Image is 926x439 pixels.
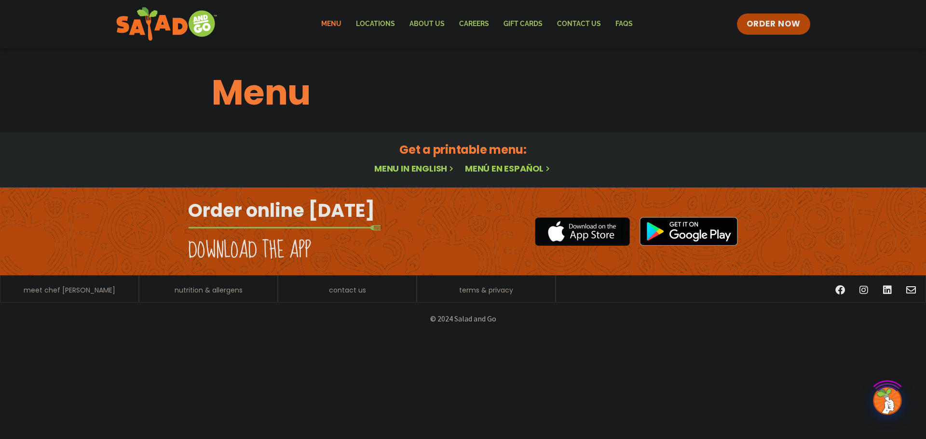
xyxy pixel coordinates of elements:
a: Contact Us [550,13,608,35]
h2: Download the app [188,237,311,264]
a: meet chef [PERSON_NAME] [24,287,115,293]
p: © 2024 Salad and Go [193,312,733,325]
h2: Order online [DATE] [188,199,375,222]
a: FAQs [608,13,640,35]
a: About Us [402,13,452,35]
a: terms & privacy [459,287,513,293]
img: appstore [535,216,630,247]
img: new-SAG-logo-768×292 [116,5,218,43]
a: nutrition & allergens [175,287,243,293]
a: Menu in English [374,162,455,174]
a: Menú en español [465,162,552,174]
h2: Get a printable menu: [212,141,714,158]
h1: Menu [212,67,714,119]
span: ORDER NOW [747,18,801,30]
a: Menu [314,13,349,35]
nav: Menu [314,13,640,35]
img: fork [188,225,381,230]
a: Careers [452,13,496,35]
a: Locations [349,13,402,35]
a: contact us [329,287,366,293]
a: GIFT CARDS [496,13,550,35]
a: ORDER NOW [737,13,810,35]
img: google_play [640,217,738,246]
